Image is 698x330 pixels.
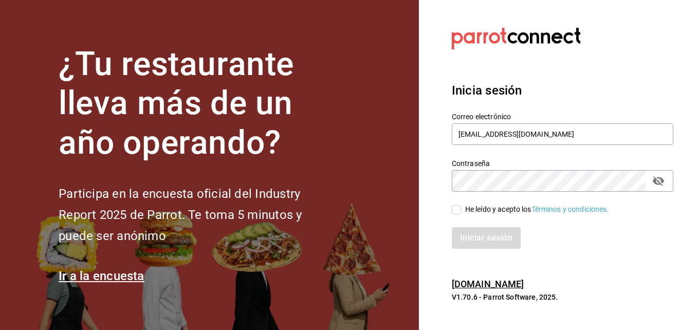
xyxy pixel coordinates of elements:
a: [DOMAIN_NAME] [452,279,524,289]
h3: Inicia sesión [452,81,673,100]
button: passwordField [650,172,667,190]
label: Contraseña [452,159,673,167]
div: He leído y acepto los [465,204,609,215]
h1: ¿Tu restaurante lleva más de un año operando? [59,45,336,163]
input: Ingresa tu correo electrónico [452,123,673,145]
p: V1.70.6 - Parrot Software, 2025. [452,292,673,302]
label: Correo electrónico [452,113,673,120]
a: Términos y condiciones. [531,205,609,213]
h2: Participa en la encuesta oficial del Industry Report 2025 de Parrot. Te toma 5 minutos y puede se... [59,184,336,246]
a: Ir a la encuesta [59,269,144,283]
